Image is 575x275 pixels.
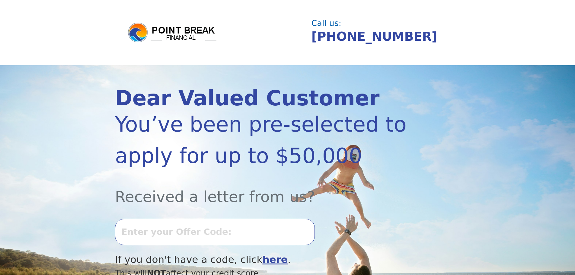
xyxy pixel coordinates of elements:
img: logo.png [127,22,218,43]
a: here [262,254,288,265]
div: You’ve been pre-selected to apply for up to $50,000 [115,109,408,171]
a: [PHONE_NUMBER] [311,29,437,44]
input: Enter your Offer Code: [115,219,315,245]
div: If you don't have a code, click . [115,252,408,267]
div: Received a letter from us? [115,171,408,208]
div: Dear Valued Customer [115,88,408,109]
div: Call us: [311,19,455,27]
